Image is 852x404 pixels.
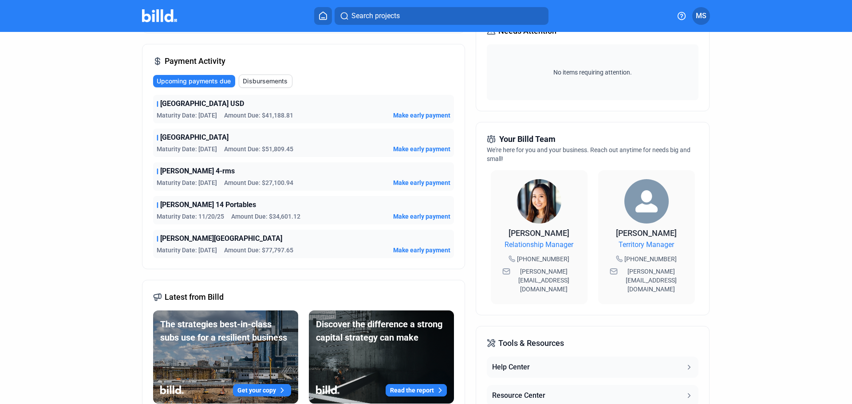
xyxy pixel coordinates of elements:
span: Your Billd Team [499,133,556,145]
img: Territory Manager [624,179,669,224]
div: The strategies best-in-class subs use for a resilient business [160,318,291,344]
button: Make early payment [393,212,450,221]
span: Maturity Date: [DATE] [157,178,217,187]
div: Help Center [492,362,530,373]
span: Maturity Date: 11/20/25 [157,212,224,221]
span: [GEOGRAPHIC_DATA] USD [160,98,244,109]
button: Help Center [487,357,698,378]
button: Make early payment [393,246,450,255]
button: Make early payment [393,145,450,153]
span: Relationship Manager [505,239,573,250]
button: Disbursements [239,75,292,88]
button: Make early payment [393,178,450,187]
span: Territory Manager [619,239,674,250]
span: Search projects [351,11,400,21]
span: Maturity Date: [DATE] [157,111,217,120]
button: Make early payment [393,111,450,120]
span: [GEOGRAPHIC_DATA] [160,132,229,143]
button: Get your copy [233,384,291,396]
div: Resource Center [492,390,545,401]
span: Upcoming payments due [157,77,231,86]
span: No items requiring attention. [490,68,694,77]
span: Payment Activity [165,55,225,67]
span: [PERSON_NAME] 14 Portables [160,200,256,210]
span: [PERSON_NAME][EMAIL_ADDRESS][DOMAIN_NAME] [619,267,683,294]
span: Maturity Date: [DATE] [157,246,217,255]
img: Relationship Manager [517,179,561,224]
button: Search projects [335,7,548,25]
button: Read the report [386,384,447,396]
span: [PERSON_NAME] 4-rms [160,166,235,177]
span: Amount Due: $41,188.81 [224,111,293,120]
span: Amount Due: $51,809.45 [224,145,293,153]
span: [PHONE_NUMBER] [624,255,677,263]
span: Amount Due: $27,100.94 [224,178,293,187]
span: [PERSON_NAME][GEOGRAPHIC_DATA] [160,233,282,244]
span: [PERSON_NAME] [616,228,677,238]
span: We're here for you and your business. Reach out anytime for needs big and small! [487,146,690,162]
span: Tools & Resources [498,337,564,349]
span: MS [696,11,706,21]
span: [PHONE_NUMBER] [517,255,569,263]
button: MS [692,7,710,25]
span: Maturity Date: [DATE] [157,145,217,153]
span: [PERSON_NAME] [509,228,569,238]
span: Amount Due: $34,601.12 [231,212,300,221]
span: Amount Due: $77,797.65 [224,246,293,255]
span: Disbursements [243,77,288,86]
img: Billd Company Logo [142,9,177,22]
button: Upcoming payments due [153,75,235,87]
span: [PERSON_NAME][EMAIL_ADDRESS][DOMAIN_NAME] [512,267,576,294]
span: Latest from Billd [165,291,224,303]
div: Discover the difference a strong capital strategy can make [316,318,447,344]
